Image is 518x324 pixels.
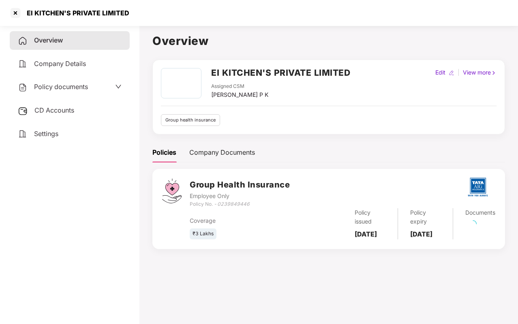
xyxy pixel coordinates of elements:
div: Coverage [190,216,291,225]
span: Settings [34,130,58,138]
span: Overview [34,36,63,44]
div: Policy No. - [190,200,290,208]
h2: EI KITCHEN'S PRIVATE LIMITED [211,66,350,79]
span: Policy documents [34,83,88,91]
b: [DATE] [410,230,432,238]
div: Company Documents [189,147,255,158]
span: CD Accounts [34,106,74,114]
div: ₹3 Lakhs [190,228,216,239]
img: svg+xml;base64,PHN2ZyB4bWxucz0iaHR0cDovL3d3dy53My5vcmcvMjAwMC9zdmciIHdpZHRoPSIyNCIgaGVpZ2h0PSIyNC... [18,83,28,92]
div: EI KITCHEN'S PRIVATE LIMITED [22,9,129,17]
h1: Overview [152,32,505,50]
div: Policies [152,147,176,158]
div: Group health insurance [161,114,220,126]
span: Company Details [34,60,86,68]
div: Policy expiry [410,208,441,226]
i: 0239849446 [217,201,250,207]
div: Assigned CSM [211,83,268,90]
img: rightIcon [491,70,497,76]
div: [PERSON_NAME] P K [211,90,268,99]
img: svg+xml;base64,PHN2ZyB3aWR0aD0iMjUiIGhlaWdodD0iMjQiIHZpZXdCb3g9IjAgMCAyNSAyNCIgZmlsbD0ibm9uZSIgeG... [18,106,28,116]
img: tatag.png [464,173,492,201]
div: Policy issued [355,208,385,226]
img: editIcon [449,70,454,76]
div: View more [461,68,498,77]
span: loading [468,219,478,229]
img: svg+xml;base64,PHN2ZyB4bWxucz0iaHR0cDovL3d3dy53My5vcmcvMjAwMC9zdmciIHdpZHRoPSI0Ny43MTQiIGhlaWdodD... [162,179,182,203]
div: Edit [434,68,447,77]
img: svg+xml;base64,PHN2ZyB4bWxucz0iaHR0cDovL3d3dy53My5vcmcvMjAwMC9zdmciIHdpZHRoPSIyNCIgaGVpZ2h0PSIyNC... [18,36,28,46]
div: Documents [465,208,495,217]
b: [DATE] [355,230,377,238]
div: | [456,68,461,77]
img: svg+xml;base64,PHN2ZyB4bWxucz0iaHR0cDovL3d3dy53My5vcmcvMjAwMC9zdmciIHdpZHRoPSIyNCIgaGVpZ2h0PSIyNC... [18,59,28,69]
span: down [115,83,122,90]
img: svg+xml;base64,PHN2ZyB4bWxucz0iaHR0cDovL3d3dy53My5vcmcvMjAwMC9zdmciIHdpZHRoPSIyNCIgaGVpZ2h0PSIyNC... [18,129,28,139]
h3: Group Health Insurance [190,179,290,191]
div: Employee Only [190,192,290,200]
